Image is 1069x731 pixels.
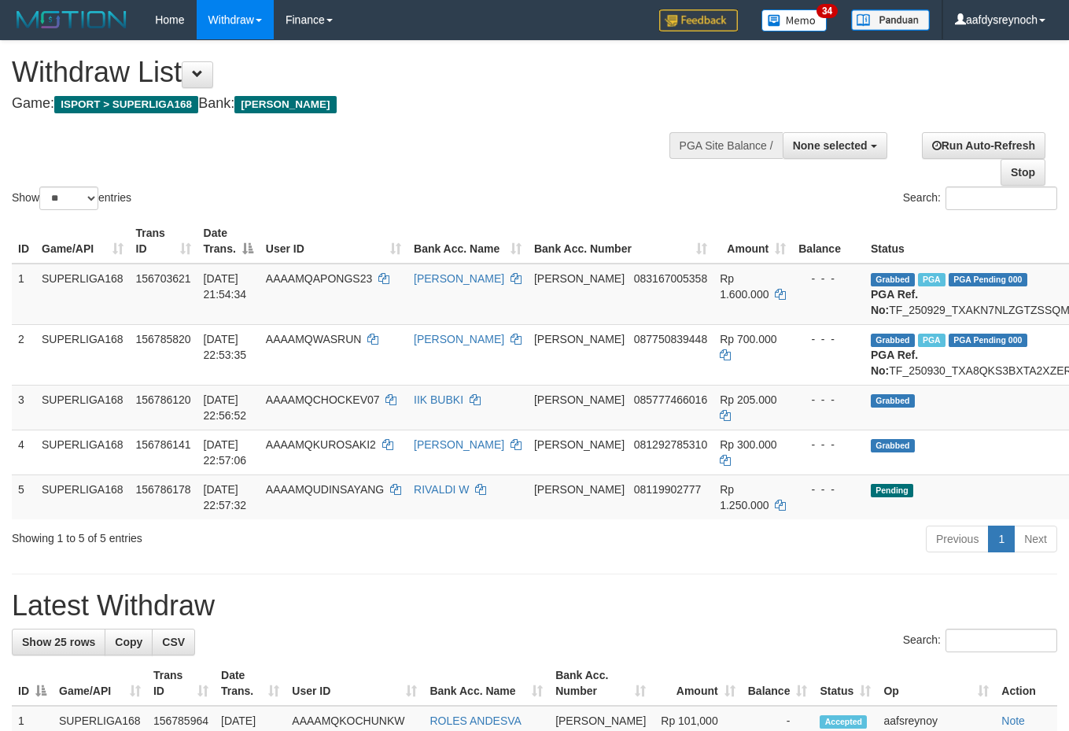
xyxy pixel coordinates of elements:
[130,219,197,264] th: Trans ID: activate to sort column ascending
[12,524,433,546] div: Showing 1 to 5 of 5 entries
[549,661,652,706] th: Bank Acc. Number: activate to sort column ascending
[423,661,549,706] th: Bank Acc. Name: activate to sort column ascending
[720,272,769,301] span: Rp 1.600.000
[871,349,918,377] b: PGA Ref. No:
[871,394,915,408] span: Grabbed
[761,9,828,31] img: Button%20Memo.svg
[534,333,625,345] span: [PERSON_NAME]
[720,393,776,406] span: Rp 205.000
[988,526,1015,552] a: 1
[136,333,191,345] span: 156785820
[720,438,776,451] span: Rp 300.000
[35,474,130,519] td: SUPERLIGA168
[793,139,868,152] span: None selected
[204,272,247,301] span: [DATE] 21:54:34
[871,273,915,286] span: Grabbed
[35,430,130,474] td: SUPERLIGA168
[1001,714,1025,727] a: Note
[53,661,147,706] th: Game/API: activate to sort column ascending
[12,474,35,519] td: 5
[871,288,918,316] b: PGA Ref. No:
[414,272,504,285] a: [PERSON_NAME]
[922,132,1045,159] a: Run Auto-Refresh
[414,438,504,451] a: [PERSON_NAME]
[851,9,930,31] img: panduan.png
[798,392,858,408] div: - - -
[414,483,470,496] a: RIVALDI W
[35,264,130,325] td: SUPERLIGA168
[903,629,1057,652] label: Search:
[204,438,247,467] span: [DATE] 22:57:06
[407,219,528,264] th: Bank Acc. Name: activate to sort column ascending
[215,661,286,706] th: Date Trans.: activate to sort column ascending
[429,714,521,727] a: ROLES ANDESVA
[634,333,707,345] span: Copy 087750839448 to clipboard
[12,385,35,430] td: 3
[12,661,53,706] th: ID: activate to sort column descending
[720,483,769,511] span: Rp 1.250.000
[871,439,915,452] span: Grabbed
[871,484,913,497] span: Pending
[798,437,858,452] div: - - -
[713,219,792,264] th: Amount: activate to sort column ascending
[204,483,247,511] span: [DATE] 22:57:32
[35,324,130,385] td: SUPERLIGA168
[136,272,191,285] span: 156703621
[534,438,625,451] span: [PERSON_NAME]
[534,272,625,285] span: [PERSON_NAME]
[634,438,707,451] span: Copy 081292785310 to clipboard
[528,219,713,264] th: Bank Acc. Number: activate to sort column ascending
[54,96,198,113] span: ISPORT > SUPERLIGA168
[1001,159,1045,186] a: Stop
[555,714,646,727] span: [PERSON_NAME]
[22,636,95,648] span: Show 25 rows
[949,273,1027,286] span: PGA Pending
[669,132,783,159] div: PGA Site Balance /
[1014,526,1057,552] a: Next
[105,629,153,655] a: Copy
[946,186,1057,210] input: Search:
[260,219,407,264] th: User ID: activate to sort column ascending
[152,629,195,655] a: CSV
[12,430,35,474] td: 4
[204,393,247,422] span: [DATE] 22:56:52
[266,333,362,345] span: AAAAMQWASRUN
[534,483,625,496] span: [PERSON_NAME]
[12,8,131,31] img: MOTION_logo.png
[266,393,380,406] span: AAAAMQCHOCKEV07
[946,629,1057,652] input: Search:
[162,636,185,648] span: CSV
[136,483,191,496] span: 156786178
[414,393,463,406] a: IIK BUBKI
[949,334,1027,347] span: PGA Pending
[918,334,946,347] span: Marked by aafandaneth
[792,219,864,264] th: Balance
[742,661,814,706] th: Balance: activate to sort column ascending
[720,333,776,345] span: Rp 700.000
[877,661,995,706] th: Op: activate to sort column ascending
[634,272,707,285] span: Copy 083167005358 to clipboard
[12,264,35,325] td: 1
[995,661,1057,706] th: Action
[35,219,130,264] th: Game/API: activate to sort column ascending
[634,393,707,406] span: Copy 085777466016 to clipboard
[12,57,697,88] h1: Withdraw List
[414,333,504,345] a: [PERSON_NAME]
[918,273,946,286] span: Marked by aafchhiseyha
[798,482,858,497] div: - - -
[266,438,376,451] span: AAAAMQKUROSAKI2
[35,385,130,430] td: SUPERLIGA168
[634,483,702,496] span: Copy 08119902777 to clipboard
[12,590,1057,622] h1: Latest Withdraw
[234,96,336,113] span: [PERSON_NAME]
[652,661,741,706] th: Amount: activate to sort column ascending
[659,9,738,31] img: Feedback.jpg
[871,334,915,347] span: Grabbed
[813,661,877,706] th: Status: activate to sort column ascending
[39,186,98,210] select: Showentries
[197,219,260,264] th: Date Trans.: activate to sort column descending
[798,331,858,347] div: - - -
[816,4,838,18] span: 34
[820,715,867,729] span: Accepted
[266,483,384,496] span: AAAAMQUDINSAYANG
